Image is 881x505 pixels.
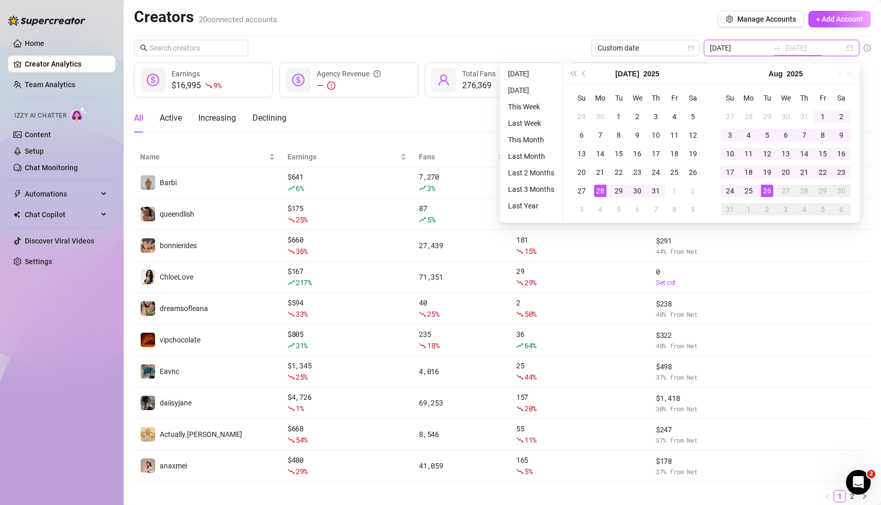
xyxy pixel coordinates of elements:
td: 2025-07-24 [647,163,665,182]
span: 5 % [427,215,435,224]
div: Active [160,112,182,124]
a: Team Analytics [25,80,75,89]
div: 20 [780,166,792,178]
div: 18 [742,166,755,178]
td: 2025-06-29 [572,107,591,126]
span: 6 % [296,183,303,193]
span: right [861,493,868,499]
td: 2025-08-19 [758,163,776,182]
div: 15 [817,148,829,160]
span: fall [287,248,295,255]
td: 2025-07-27 [721,107,739,126]
li: Last Year [504,200,558,212]
span: question-circle [374,68,381,79]
div: 14 [798,148,810,160]
div: 4 [742,129,755,141]
td: 2025-07-19 [684,144,702,163]
div: 21 [594,166,606,178]
td: 2025-08-18 [739,163,758,182]
div: All [134,112,143,124]
div: 7,270 [419,171,504,194]
th: Name [134,147,281,167]
span: $ 291 [656,235,754,247]
div: 22 [613,166,625,178]
th: Fans [413,147,510,167]
div: 71,351 [419,271,504,283]
div: 29 [575,110,588,123]
th: We [776,89,795,107]
div: 3 [780,203,792,216]
input: Start date [710,42,769,54]
td: 2025-08-01 [665,182,684,200]
td: 2025-08-08 [814,126,832,144]
td: 2025-07-29 [758,107,776,126]
span: Chat Copilot [25,206,98,223]
div: — [317,79,381,92]
div: 6 [835,203,848,216]
td: 2025-08-06 [628,200,647,219]
td: 2025-08-21 [795,163,814,182]
td: 2025-08-05 [758,126,776,144]
div: 276,369 [462,79,496,92]
img: bonnierides [141,238,155,253]
td: 2025-08-04 [591,200,609,219]
td: 2025-07-31 [647,182,665,200]
div: 23 [835,166,848,178]
span: rise [419,185,426,192]
td: 2025-08-13 [776,144,795,163]
td: 2025-07-06 [572,126,591,144]
td: 2025-07-16 [628,144,647,163]
td: 2025-08-25 [739,182,758,200]
td: 2025-08-08 [665,200,684,219]
div: 29 [516,266,643,288]
td: 2025-08-09 [832,126,851,144]
div: 5 [613,203,625,216]
span: queendlish [160,210,194,218]
div: 5 [817,203,829,216]
div: 9 [631,129,643,141]
div: 16 [835,148,848,160]
td: 2025-08-01 [814,107,832,126]
img: Eavnc [141,364,155,379]
div: $16,995 [172,79,221,92]
div: 1 [668,185,681,197]
td: 2025-08-27 [776,182,795,200]
div: 1 [742,203,755,216]
span: fall [516,248,523,255]
th: Earnings [281,147,413,167]
span: + Add Account [816,15,863,23]
div: 3 [724,129,736,141]
span: 25 % [296,215,308,224]
div: 0 [656,266,754,288]
div: 87 [419,203,504,225]
span: user [437,74,450,86]
th: Tu [758,89,776,107]
span: 2 [867,470,875,478]
td: 2025-08-02 [832,107,851,126]
div: Declining [252,112,286,124]
a: 1 [834,491,845,502]
a: Set cut [656,278,754,288]
li: 1 [834,490,846,502]
div: 15 [613,148,625,160]
div: 31 [724,203,736,216]
span: setting [726,15,733,23]
td: 2025-08-07 [795,126,814,144]
button: Last year (Control + left) [567,63,579,84]
div: $ 167 [287,266,406,288]
span: calendar [688,45,694,51]
div: 24 [724,185,736,197]
div: $ 641 [287,171,406,194]
span: Barbi [160,178,177,187]
div: 9 [835,129,848,141]
div: 27,439 [419,240,504,251]
li: [DATE] [504,68,558,80]
div: 17 [650,148,662,160]
td: 2025-08-05 [609,200,628,219]
span: 3 % [427,183,435,193]
div: 2 [761,203,773,216]
td: 2025-07-22 [609,163,628,182]
div: 29 [613,185,625,197]
img: ChloeLove [141,270,155,284]
img: Chat Copilot [13,211,20,218]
